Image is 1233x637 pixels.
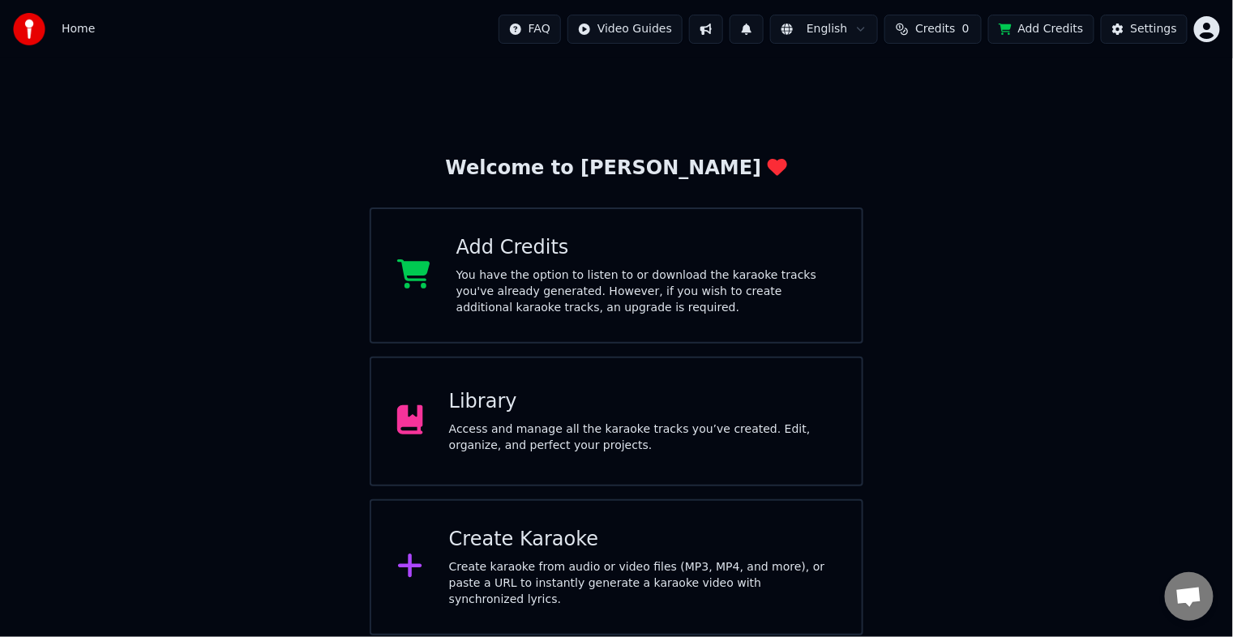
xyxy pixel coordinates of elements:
[456,235,836,261] div: Add Credits
[456,267,836,316] div: You have the option to listen to or download the karaoke tracks you've already generated. However...
[449,421,836,454] div: Access and manage all the karaoke tracks you’ve created. Edit, organize, and perfect your projects.
[449,559,836,608] div: Create karaoke from audio or video files (MP3, MP4, and more), or paste a URL to instantly genera...
[449,527,836,553] div: Create Karaoke
[62,21,95,37] span: Home
[446,156,788,182] div: Welcome to [PERSON_NAME]
[1165,572,1214,621] a: 채팅 열기
[13,13,45,45] img: youka
[62,21,95,37] nav: breadcrumb
[988,15,1094,44] button: Add Credits
[915,21,955,37] span: Credits
[1131,21,1177,37] div: Settings
[567,15,683,44] button: Video Guides
[884,15,982,44] button: Credits0
[1101,15,1188,44] button: Settings
[449,389,836,415] div: Library
[499,15,561,44] button: FAQ
[962,21,970,37] span: 0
